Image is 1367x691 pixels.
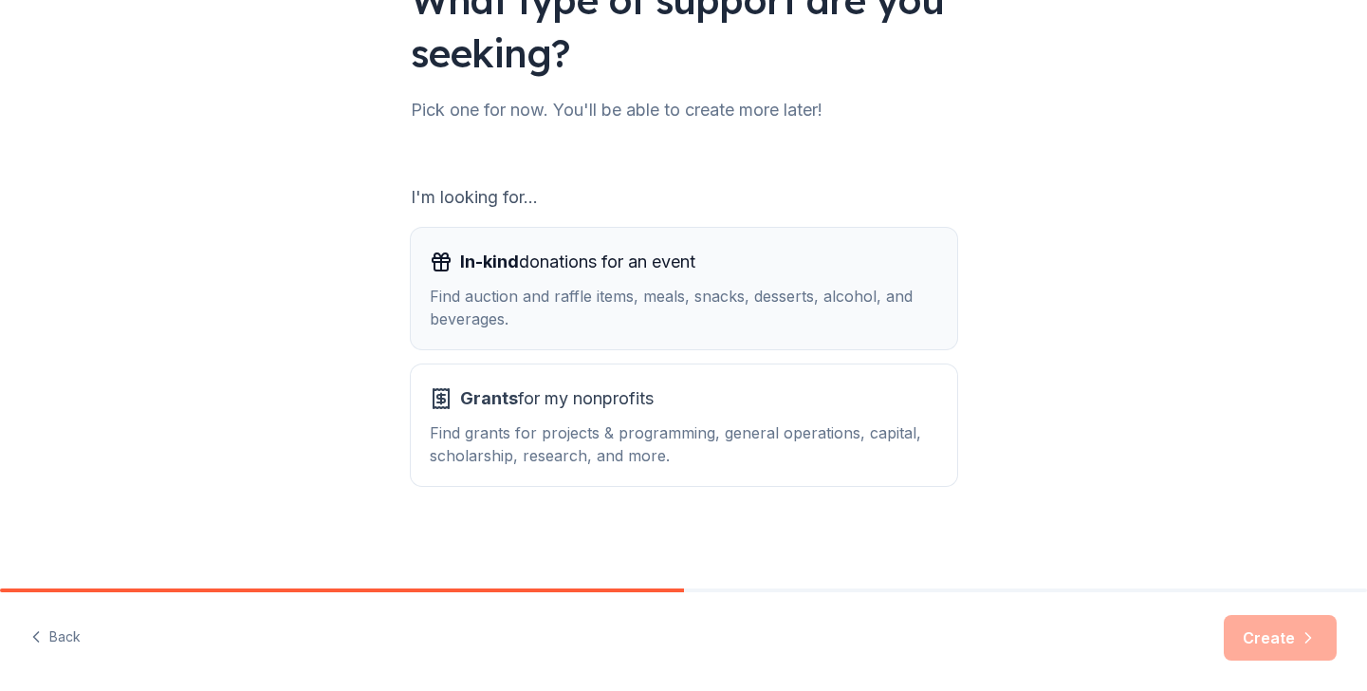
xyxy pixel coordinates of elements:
[30,618,81,658] button: Back
[430,421,938,467] div: Find grants for projects & programming, general operations, capital, scholarship, research, and m...
[411,182,957,213] div: I'm looking for...
[411,364,957,486] button: Grantsfor my nonprofitsFind grants for projects & programming, general operations, capital, schol...
[460,388,518,408] span: Grants
[460,252,519,271] span: In-kind
[411,95,957,125] div: Pick one for now. You'll be able to create more later!
[430,285,938,330] div: Find auction and raffle items, meals, snacks, desserts, alcohol, and beverages.
[411,228,957,349] button: In-kinddonations for an eventFind auction and raffle items, meals, snacks, desserts, alcohol, and...
[460,383,654,414] span: for my nonprofits
[460,247,695,277] span: donations for an event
